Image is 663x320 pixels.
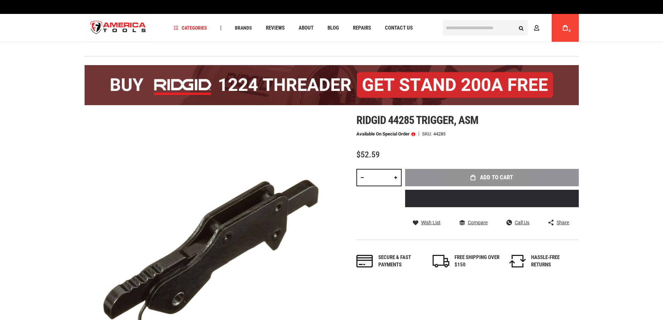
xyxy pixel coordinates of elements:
[356,150,380,159] span: $52.59
[421,220,441,225] span: Wish List
[350,23,374,33] a: Repairs
[299,25,314,31] span: About
[356,255,373,267] img: payments
[327,25,339,31] span: Blog
[515,21,528,34] button: Search
[85,15,152,41] a: store logo
[559,14,572,42] a: 0
[85,65,579,105] img: BOGO: Buy the RIDGID® 1224 Threader (26092), get the 92467 200A Stand FREE!
[413,219,441,226] a: Wish List
[353,25,371,31] span: Repairs
[356,114,479,127] span: Ridgid 44285 trigger, asm
[515,220,529,225] span: Call Us
[356,132,415,136] p: Available on Special Order
[422,132,433,136] strong: SKU
[433,255,449,267] img: shipping
[385,25,413,31] span: Contact Us
[235,25,252,30] span: Brands
[531,254,576,269] div: HASSLE-FREE RETURNS
[459,219,488,226] a: Compare
[569,29,571,33] span: 0
[174,25,207,30] span: Categories
[324,23,342,33] a: Blog
[382,23,416,33] a: Contact Us
[295,23,317,33] a: About
[171,23,210,33] a: Categories
[468,220,488,225] span: Compare
[378,254,424,269] div: Secure & fast payments
[433,132,445,136] div: 44285
[557,220,569,225] span: Share
[263,23,288,33] a: Reviews
[506,219,529,226] a: Call Us
[509,255,526,267] img: returns
[266,25,285,31] span: Reviews
[232,23,255,33] a: Brands
[455,254,500,269] div: FREE SHIPPING OVER $150
[85,15,152,41] img: America Tools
